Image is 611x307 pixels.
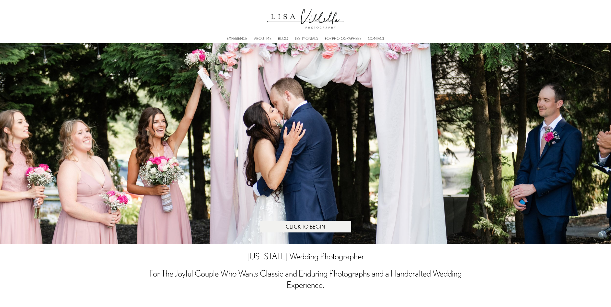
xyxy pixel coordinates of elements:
[368,38,384,40] a: CONTACT
[295,38,318,40] a: TESTIMONIALS
[145,268,466,290] h3: For The Joyful Couple Who Wants Classic and Enduring Photographs and a Handcrafted Wedding Experi...
[254,38,271,40] a: ABOUT ME
[260,221,352,232] a: CLICK TO BEGIN
[214,251,397,262] h1: [US_STATE] Wedding Photographer
[278,38,288,40] a: BLOG
[227,38,247,40] a: EXPERIENCE
[325,38,362,40] a: FOR PHOTOGRAPHERS
[263,2,348,32] img: Lisa Villella Photography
